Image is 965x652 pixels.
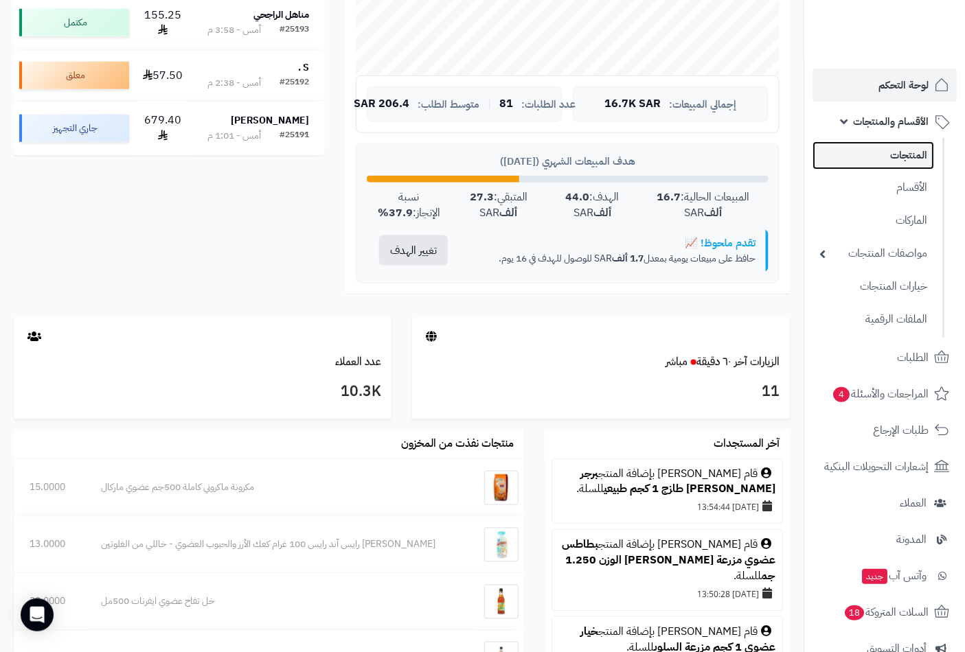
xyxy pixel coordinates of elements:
span: المدونة [896,530,927,549]
span: المراجعات والأسئلة [832,384,929,404]
div: #25192 [280,76,309,90]
a: طلبات الإرجاع [813,414,957,447]
div: [DATE] 13:54:44 [559,498,775,517]
div: الهدف: SAR [547,189,639,221]
a: خيارات المنتجات [813,272,934,301]
a: عدد العملاء [335,353,381,370]
h3: 10.3K [24,380,381,404]
strong: 1.7 ألف [612,251,644,266]
div: جاري التجهيز [19,115,129,142]
span: 16.7K SAR [605,98,661,110]
div: 33.0000 [30,595,70,609]
a: إشعارات التحويلات البنكية [813,450,957,483]
a: الملفات الرقمية [813,305,934,334]
span: عدد الطلبات: [521,99,576,110]
a: الأقسام [813,173,934,202]
span: متوسط الطلب: [418,99,479,110]
span: الطلبات [897,348,929,367]
div: #25191 [280,129,309,143]
div: قام [PERSON_NAME] بإضافة المنتج للسلة. [559,467,775,498]
img: مكرونة ماكروني كاملة 500جم عضوي ماركال [484,471,519,505]
span: 18 [845,605,864,620]
a: العملاء [813,487,957,520]
strong: 27.3 ألف [470,189,518,221]
span: إشعارات التحويلات البنكية [824,457,929,476]
div: أمس - 2:38 م [207,76,261,90]
span: السلات المتروكة [843,603,929,622]
div: نسبة الإنجاز: [367,189,451,221]
strong: [PERSON_NAME] [231,113,309,128]
div: 13.0000 [30,538,70,552]
span: إجمالي المبيعات: [670,99,737,110]
small: مباشر [666,353,688,370]
a: وآتس آبجديد [813,559,957,592]
strong: 37.9% [378,205,413,221]
a: الطلبات [813,341,957,374]
span: وآتس آب [861,566,927,585]
span: لوحة التحكم [878,75,929,95]
div: معلق [19,62,129,89]
p: حافظ على مبيعات يومية بمعدل SAR للوصول للهدف في 16 يوم. [470,252,756,266]
a: المراجعات والأسئلة4 [813,377,957,410]
h3: آخر المستجدات [714,439,780,451]
a: السلات المتروكة18 [813,596,957,629]
strong: مناهل الراجحي [253,8,309,22]
div: [DATE] 13:50:28 [559,585,775,604]
h3: منتجات نفذت من المخزون [401,439,514,451]
span: طلبات الإرجاع [873,421,929,440]
span: 4 [833,387,850,402]
td: 57.50 [135,50,192,101]
div: Open Intercom Messenger [21,598,54,631]
div: مكرونة ماكروني كاملة 500جم عضوي ماركال [102,481,460,495]
strong: 44.0 ألف [566,189,612,221]
div: خل تفاح عضوي ايفرنات 500مل [102,595,460,609]
div: المتبقي: SAR [451,189,547,221]
div: هدف المبيعات الشهري ([DATE]) [367,154,769,169]
span: العملاء [900,493,927,513]
a: برجر [PERSON_NAME] طازج 1 كجم طبيعي [580,466,775,498]
a: الماركات [813,206,934,235]
strong: S . [298,60,309,75]
td: 679.40 [135,102,192,155]
a: الزيارات آخر ٦٠ دقيقةمباشر [666,353,780,370]
div: المبيعات الحالية: SAR [639,189,769,221]
button: تغيير الهدف [379,235,448,266]
span: 206.4 SAR [354,98,409,110]
a: مواصفات المنتجات [813,239,934,268]
img: خل تفاح عضوي ايفرنات 500مل [484,585,519,619]
div: #25193 [280,23,309,37]
div: قام [PERSON_NAME] بإضافة المنتج للسلة. [559,537,775,585]
span: جديد [862,569,887,584]
span: الأقسام والمنتجات [853,112,929,131]
div: أمس - 1:01 م [207,129,261,143]
div: [PERSON_NAME] رايس آند رايس 100 غرام كعك الأرز والحبوب العضوي - خاللي من الغلوتين [102,538,460,552]
a: المنتجات [813,141,934,170]
div: تقدم ملحوظ! 📈 [470,236,756,251]
h3: 11 [422,380,780,404]
span: | [488,99,491,109]
a: لوحة التحكم [813,69,957,102]
div: 15.0000 [30,481,70,495]
span: 81 [499,98,513,110]
div: مكتمل [19,9,129,36]
a: المدونة [813,523,957,556]
strong: 16.7 ألف [657,189,723,221]
a: بطاطس عضوي مزرعة [PERSON_NAME] الوزن 1.250 جم [562,537,775,585]
div: أمس - 3:58 م [207,23,261,37]
img: بروبايوس رايس آند رايس 100 غرام كعك الأرز والحبوب العضوي - خاللي من الغلوتين [484,528,519,562]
